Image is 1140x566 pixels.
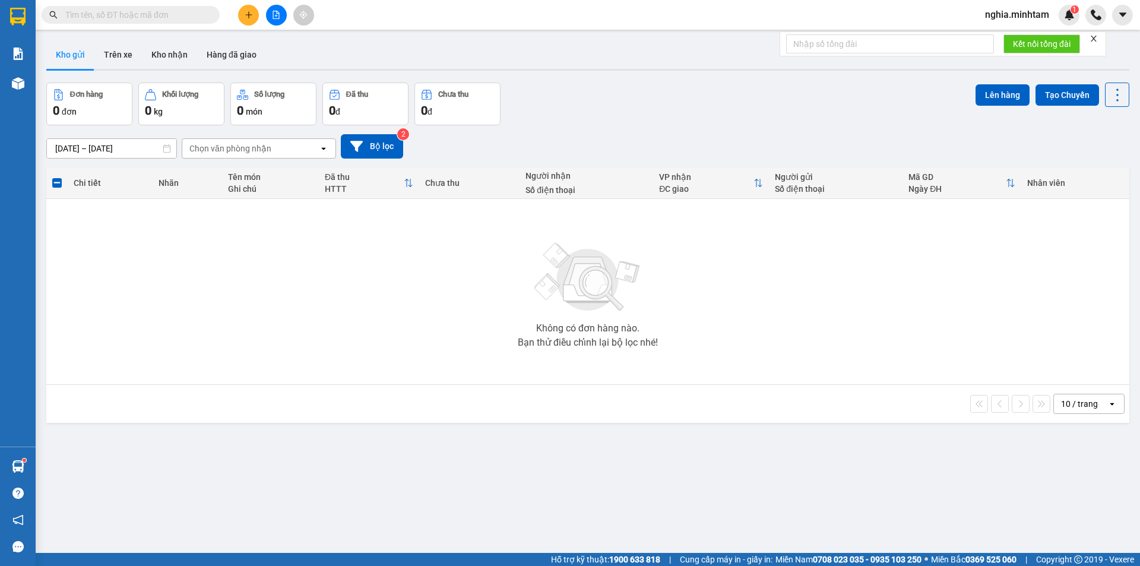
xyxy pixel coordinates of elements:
[12,514,24,526] span: notification
[1074,555,1082,564] span: copyright
[189,143,271,154] div: Chọn văn phòng nhận
[12,77,24,90] img: warehouse-icon
[23,459,26,462] sup: 1
[47,139,176,158] input: Select a date range.
[319,167,419,199] th: Toggle SortBy
[775,172,897,182] div: Người gửi
[266,5,287,26] button: file-add
[1013,37,1071,50] span: Kết nối tổng đài
[70,90,103,99] div: Đơn hàng
[10,8,26,26] img: logo-vxr
[228,172,313,182] div: Tên món
[12,488,24,499] span: question-circle
[325,184,404,194] div: HTTT
[551,553,660,566] span: Hỗ trợ kỹ thuật:
[142,40,197,69] button: Kho nhận
[197,40,266,69] button: Hàng đã giao
[94,40,142,69] button: Trên xe
[1064,10,1075,20] img: icon-new-feature
[46,40,94,69] button: Kho gửi
[335,107,340,116] span: đ
[669,553,671,566] span: |
[145,103,151,118] span: 0
[322,83,408,125] button: Đã thu0đ
[425,178,514,188] div: Chưa thu
[427,107,432,116] span: đ
[659,172,753,182] div: VP nhận
[49,11,58,19] span: search
[319,144,328,153] svg: open
[228,184,313,194] div: Ghi chú
[414,83,501,125] button: Chưa thu0đ
[438,90,468,99] div: Chưa thu
[536,324,639,333] div: Không có đơn hàng nào.
[272,11,280,19] span: file-add
[924,557,928,562] span: ⚪️
[246,107,262,116] span: món
[341,134,403,159] button: Bộ lọc
[1090,34,1098,43] span: close
[525,171,647,181] div: Người nhận
[528,236,647,319] img: svg+xml;base64,PHN2ZyBjbGFzcz0ibGlzdC1wbHVnX19zdmciIHhtbG5zPSJodHRwOi8vd3d3LnczLm9yZy8yMDAwL3N2Zy...
[238,5,259,26] button: plus
[162,90,198,99] div: Khối lượng
[245,11,253,19] span: plus
[813,555,921,564] strong: 0708 023 035 - 0935 103 250
[680,553,772,566] span: Cung cấp máy in - giấy in:
[254,90,284,99] div: Số lượng
[653,167,769,199] th: Toggle SortBy
[237,103,243,118] span: 0
[659,184,753,194] div: ĐC giao
[1003,34,1080,53] button: Kết nối tổng đài
[931,553,1016,566] span: Miền Bắc
[609,555,660,564] strong: 1900 633 818
[12,48,24,60] img: solution-icon
[1071,5,1079,14] sup: 1
[1117,10,1128,20] span: caret-down
[293,5,314,26] button: aim
[1025,553,1027,566] span: |
[138,83,224,125] button: Khối lượng0kg
[62,107,77,116] span: đơn
[397,128,409,140] sup: 2
[1035,84,1099,106] button: Tạo Chuyến
[299,11,308,19] span: aim
[230,83,316,125] button: Số lượng0món
[421,103,427,118] span: 0
[775,553,921,566] span: Miền Nam
[329,103,335,118] span: 0
[1107,399,1117,409] svg: open
[159,178,216,188] div: Nhãn
[325,172,404,182] div: Đã thu
[65,8,205,21] input: Tìm tên, số ĐT hoặc mã đơn
[12,460,24,473] img: warehouse-icon
[908,184,1006,194] div: Ngày ĐH
[976,7,1059,22] span: nghia.minhtam
[1072,5,1076,14] span: 1
[518,338,658,347] div: Bạn thử điều chỉnh lại bộ lọc nhé!
[908,172,1006,182] div: Mã GD
[74,178,147,188] div: Chi tiết
[1112,5,1133,26] button: caret-down
[786,34,994,53] input: Nhập số tổng đài
[46,83,132,125] button: Đơn hàng0đơn
[902,167,1021,199] th: Toggle SortBy
[1061,398,1098,410] div: 10 / trang
[346,90,368,99] div: Đã thu
[12,541,24,552] span: message
[1027,178,1123,188] div: Nhân viên
[976,84,1030,106] button: Lên hàng
[53,103,59,118] span: 0
[775,184,897,194] div: Số điện thoại
[1091,10,1101,20] img: phone-icon
[154,107,163,116] span: kg
[965,555,1016,564] strong: 0369 525 060
[525,185,647,195] div: Số điện thoại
